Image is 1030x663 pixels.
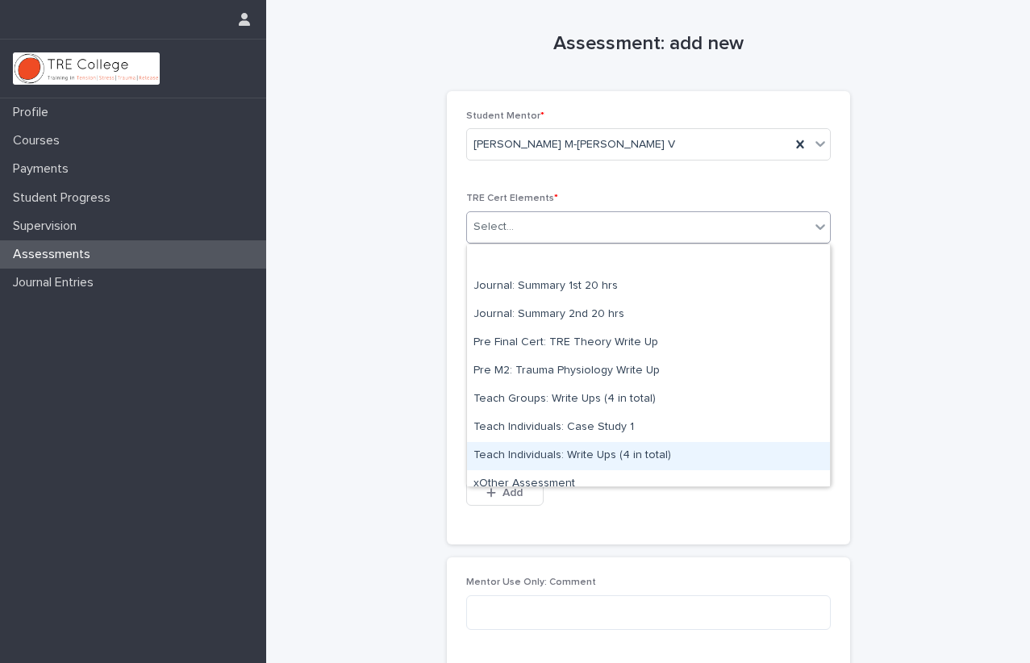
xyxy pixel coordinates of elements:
[467,301,830,329] div: Journal: Summary 2nd 20 hrs
[6,161,81,177] p: Payments
[466,111,544,121] span: Student Mentor
[447,32,850,56] h1: Assessment: add new
[473,219,514,236] div: Select...
[467,470,830,498] div: xOther Assessment
[466,578,596,587] span: Mentor Use Only: Comment
[502,487,523,498] span: Add
[466,480,544,506] button: Add
[6,275,106,290] p: Journal Entries
[6,105,61,120] p: Profile
[467,273,830,301] div: Journal: Summary 1st 20 hrs
[467,329,830,357] div: Pre Final Cert: TRE Theory Write Up
[6,247,103,262] p: Assessments
[467,414,830,442] div: Teach Individuals: Case Study 1
[467,442,830,470] div: Teach Individuals: Write Ups (4 in total)
[466,194,558,203] span: TRE Cert Elements
[6,190,123,206] p: Student Progress
[13,52,160,85] img: L01RLPSrRaOWR30Oqb5K
[473,136,675,153] span: [PERSON_NAME] M-[PERSON_NAME] V
[6,133,73,148] p: Courses
[6,219,90,234] p: Supervision
[467,386,830,414] div: Teach Groups: Write Ups (4 in total)
[467,357,830,386] div: Pre M2: Trauma Physiology Write Up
